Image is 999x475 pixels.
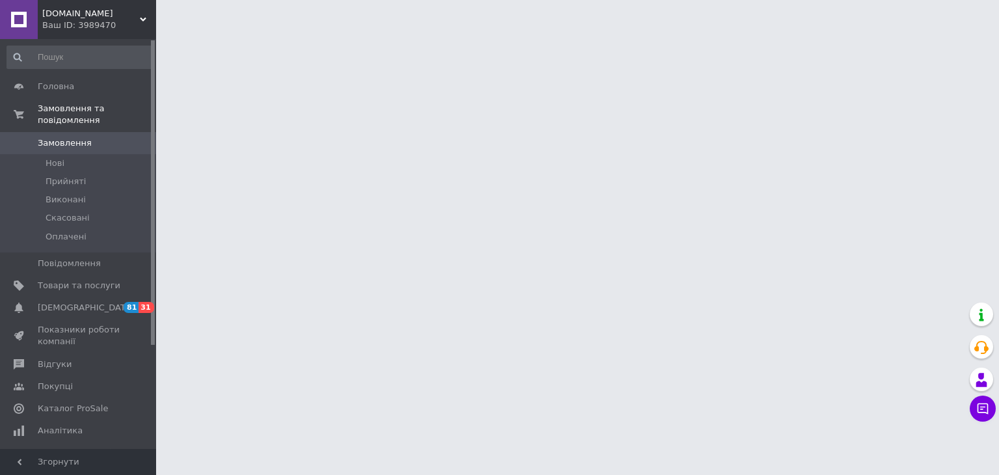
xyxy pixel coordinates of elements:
[46,231,87,243] span: Оплачені
[42,8,140,20] span: Pokypka.com.ua
[46,194,86,206] span: Виконані
[7,46,153,69] input: Пошук
[38,359,72,370] span: Відгуки
[38,425,83,437] span: Аналітика
[46,176,86,187] span: Прийняті
[38,302,134,314] span: [DEMOGRAPHIC_DATA]
[38,381,73,392] span: Покупці
[42,20,156,31] div: Ваш ID: 3989470
[38,81,74,92] span: Головна
[38,280,120,292] span: Товари та послуги
[38,403,108,414] span: Каталог ProSale
[46,212,90,224] span: Скасовані
[139,302,153,313] span: 31
[970,396,996,422] button: Чат з покупцем
[38,324,120,347] span: Показники роботи компанії
[38,258,101,269] span: Повідомлення
[38,447,120,470] span: Інструменти веб-майстра та SEO
[38,103,156,126] span: Замовлення та повідомлення
[124,302,139,313] span: 81
[38,137,92,149] span: Замовлення
[46,157,64,169] span: Нові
